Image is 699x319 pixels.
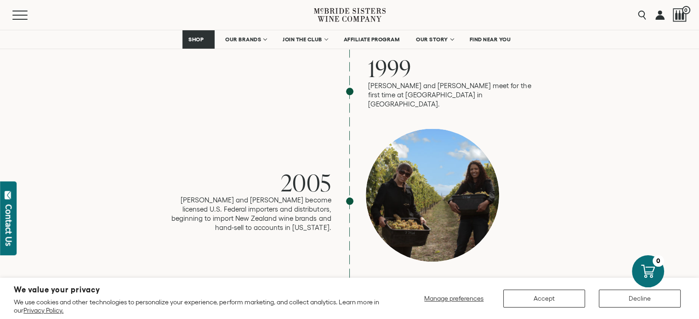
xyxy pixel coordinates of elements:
span: OUR STORY [416,36,448,43]
button: Manage preferences [419,290,489,308]
a: SHOP [182,30,215,49]
div: Contact Us [4,204,13,246]
div: 0 [653,255,664,267]
p: [PERSON_NAME] and [PERSON_NAME] meet for the first time at [GEOGRAPHIC_DATA] in [GEOGRAPHIC_DATA]. [368,81,534,109]
p: [PERSON_NAME] and [PERSON_NAME] become licensed U.S. Federal importers and distributors, beginnin... [166,196,331,232]
span: 1999 [368,52,411,84]
a: OUR STORY [410,30,459,49]
p: We use cookies and other technologies to personalize your experience, perform marketing, and coll... [14,298,385,314]
button: Decline [599,290,681,308]
h2: We value your privacy [14,286,385,294]
span: 2005 [281,167,331,198]
span: FIND NEAR YOU [470,36,511,43]
span: JOIN THE CLUB [283,36,322,43]
a: JOIN THE CLUB [277,30,333,49]
a: AFFILIATE PROGRAM [338,30,406,49]
span: OUR BRANDS [225,36,261,43]
span: SHOP [188,36,204,43]
a: Privacy Policy. [23,307,63,314]
button: Accept [503,290,585,308]
a: OUR BRANDS [219,30,272,49]
button: Mobile Menu Trigger [12,11,45,20]
span: Manage preferences [424,295,483,302]
span: 0 [682,6,690,14]
span: AFFILIATE PROGRAM [344,36,400,43]
a: FIND NEAR YOU [464,30,517,49]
